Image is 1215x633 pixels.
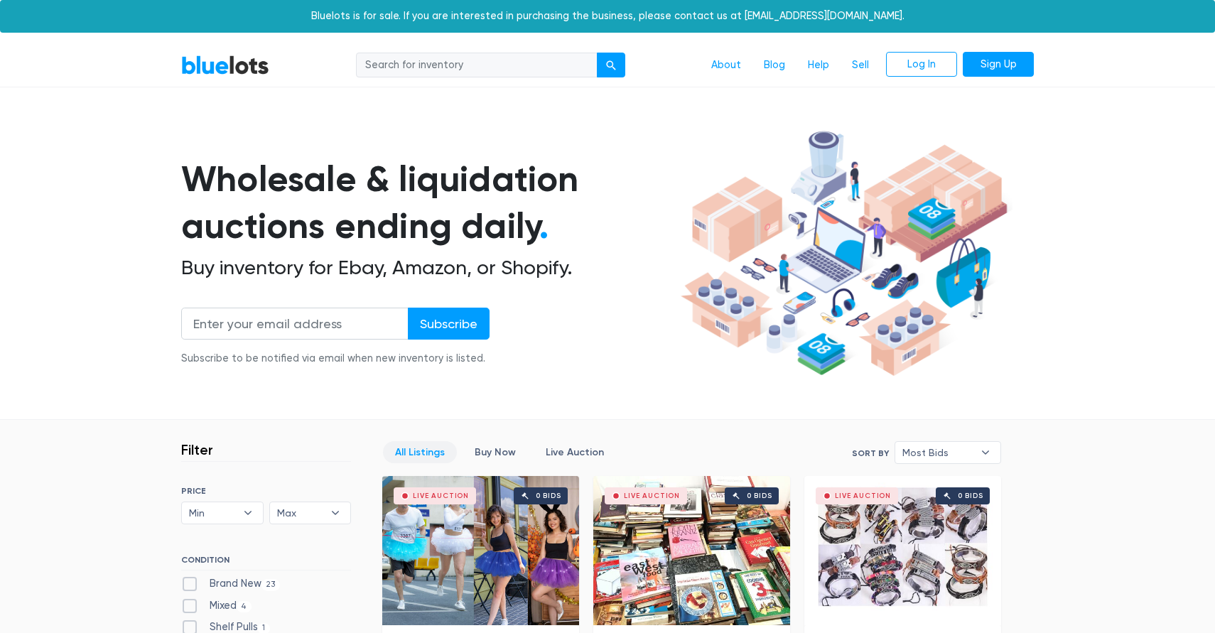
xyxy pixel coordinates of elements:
a: Log In [886,52,957,77]
input: Search for inventory [356,53,598,78]
div: Live Auction [624,492,680,499]
label: Mixed [181,598,252,614]
span: Max [277,502,324,524]
h2: Buy inventory for Ebay, Amazon, or Shopify. [181,256,676,280]
a: Sign Up [963,52,1034,77]
a: Live Auction 0 bids [593,476,790,625]
span: 23 [261,579,280,590]
div: 0 bids [536,492,561,499]
span: . [539,205,549,247]
label: Brand New [181,576,280,592]
h6: CONDITION [181,555,351,570]
input: Enter your email address [181,308,409,340]
a: Help [796,52,841,79]
h6: PRICE [181,486,351,496]
h3: Filter [181,441,213,458]
a: Blog [752,52,796,79]
div: Live Auction [835,492,891,499]
div: Live Auction [413,492,469,499]
a: Buy Now [463,441,528,463]
span: Most Bids [902,442,973,463]
b: ▾ [320,502,350,524]
b: ▾ [233,502,263,524]
div: 0 bids [958,492,983,499]
a: Sell [841,52,880,79]
span: Min [189,502,236,524]
b: ▾ [971,442,1000,463]
h1: Wholesale & liquidation auctions ending daily [181,156,676,250]
a: All Listings [383,441,457,463]
span: 4 [237,601,252,612]
a: Live Auction [534,441,616,463]
label: Sort By [852,447,889,460]
img: hero-ee84e7d0318cb26816c560f6b4441b76977f77a177738b4e94f68c95b2b83dbb.png [676,124,1012,383]
div: 0 bids [747,492,772,499]
a: BlueLots [181,55,269,75]
div: Subscribe to be notified via email when new inventory is listed. [181,351,490,367]
a: Live Auction 0 bids [382,476,579,625]
a: About [700,52,752,79]
a: Live Auction 0 bids [804,476,1001,625]
input: Subscribe [408,308,490,340]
